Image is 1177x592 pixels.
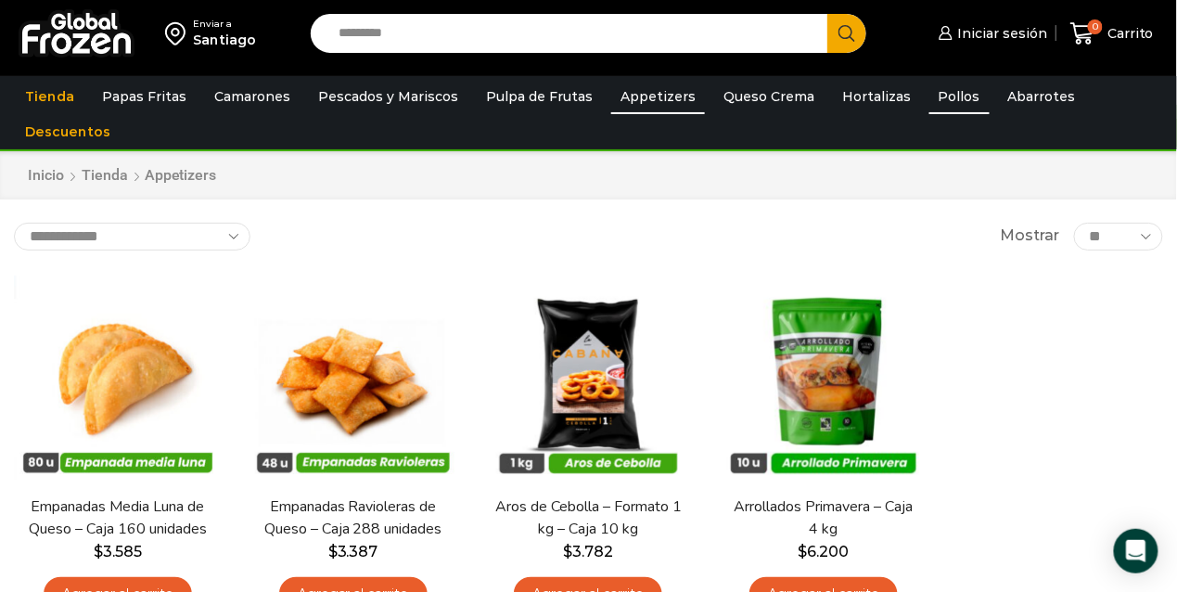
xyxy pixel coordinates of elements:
a: Aros de Cebolla – Formato 1 kg – Caja 10 kg [495,496,682,539]
a: Hortalizas [833,79,920,114]
span: 0 [1088,19,1103,34]
span: Mostrar [1001,225,1060,247]
nav: Breadcrumb [27,165,217,187]
a: Queso Crema [714,79,824,114]
bdi: 3.387 [328,543,378,560]
a: Papas Fritas [93,79,196,114]
a: Iniciar sesión [934,15,1047,52]
img: address-field-icon.svg [165,18,193,49]
a: Arrollados Primavera – Caja 4 kg [731,496,917,539]
a: Inicio [27,165,65,187]
a: Pollos [929,79,990,114]
bdi: 6.200 [799,543,850,560]
span: $ [94,543,103,560]
span: Carrito [1103,24,1154,43]
a: Tienda [81,165,129,187]
a: Empanadas Media Luna de Queso – Caja 160 unidades [24,496,211,539]
a: Camarones [205,79,300,114]
button: Search button [827,14,866,53]
a: Empanadas Ravioleras de Queso – Caja 288 unidades [260,496,446,539]
a: Appetizers [611,79,705,114]
a: Tienda [16,79,83,114]
a: Descuentos [16,114,120,149]
span: $ [799,543,808,560]
select: Pedido de la tienda [14,223,250,251]
a: Pulpa de Frutas [477,79,602,114]
bdi: 3.585 [94,543,142,560]
a: Abarrotes [999,79,1085,114]
div: Enviar a [193,18,256,31]
a: 0 Carrito [1066,12,1158,56]
span: Iniciar sesión [953,24,1047,43]
h1: Appetizers [145,166,217,184]
span: $ [328,543,338,560]
span: $ [563,543,572,560]
div: Open Intercom Messenger [1114,529,1158,573]
a: Pescados y Mariscos [309,79,467,114]
bdi: 3.782 [563,543,613,560]
div: Santiago [193,31,256,49]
